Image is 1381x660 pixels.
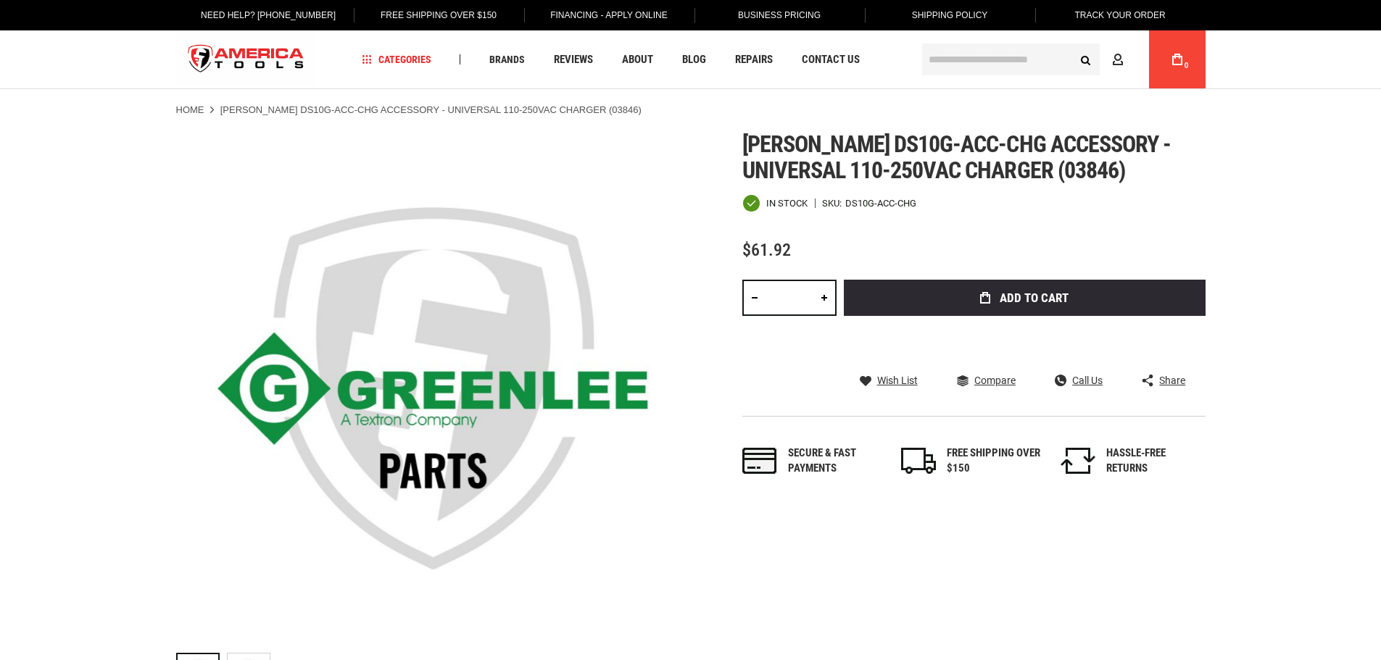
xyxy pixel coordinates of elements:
span: About [622,54,653,65]
button: Search [1072,46,1100,73]
img: Greenlee DS10G-ACC-CHG ACCESSORY - UNIVERSAL 110-250VAC CHARGER (03846) [176,131,691,646]
span: Repairs [735,54,773,65]
button: Add to Cart [844,280,1206,316]
a: Brands [483,50,531,70]
span: Compare [974,375,1016,385]
div: Secure & fast payments [788,446,882,477]
a: Categories [355,50,438,70]
span: 0 [1185,62,1189,70]
div: DS10G-ACC-CHG [845,199,916,208]
a: Reviews [547,50,600,70]
div: FREE SHIPPING OVER $150 [947,446,1041,477]
div: HASSLE-FREE RETURNS [1106,446,1200,477]
span: Contact Us [802,54,860,65]
img: shipping [901,448,936,474]
strong: SKU [822,199,845,208]
img: America Tools [176,33,317,87]
div: Availability [742,194,808,212]
a: Blog [676,50,713,70]
span: Shipping Policy [912,10,988,20]
span: In stock [766,199,808,208]
a: Contact Us [795,50,866,70]
a: 0 [1164,30,1191,88]
a: Call Us [1055,374,1103,387]
span: Share [1159,375,1185,385]
a: About [615,50,660,70]
iframe: Secure express checkout frame [841,320,1208,362]
span: Add to Cart [1000,292,1069,304]
a: Wish List [860,374,918,387]
strong: [PERSON_NAME] DS10G-ACC-CHG ACCESSORY - UNIVERSAL 110-250VAC CHARGER (03846) [220,104,642,115]
a: Repairs [729,50,779,70]
img: payments [742,448,777,474]
img: returns [1061,448,1095,474]
span: Categories [362,54,431,64]
span: [PERSON_NAME] ds10g-acc-chg accessory - universal 110-250vac charger (03846) [742,130,1171,184]
a: store logo [176,33,317,87]
span: Blog [682,54,706,65]
span: Call Us [1072,375,1103,385]
span: $61.92 [742,240,791,260]
span: Reviews [554,54,593,65]
span: Brands [489,54,525,64]
span: Wish List [877,375,918,385]
a: Compare [957,374,1016,387]
a: Home [176,104,204,117]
